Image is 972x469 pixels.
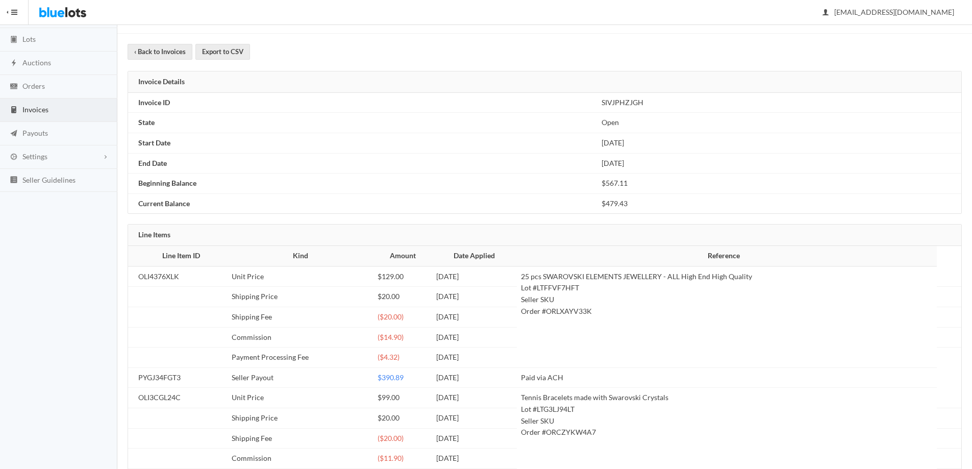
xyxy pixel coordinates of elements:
td: [DATE] [432,348,517,368]
td: Commission [228,327,373,348]
span: ($11.90) [378,454,404,462]
span: ($14.90) [378,333,404,341]
ion-icon: paper plane [9,129,19,139]
b: Beginning Balance [138,179,196,187]
ion-icon: cog [9,153,19,162]
td: $20.00 [373,287,432,307]
td: $129.00 [373,266,432,287]
ion-icon: list box [9,176,19,185]
th: Date Applied [432,246,517,266]
b: State [138,118,155,127]
td: [DATE] [432,307,517,327]
td: [DATE] [432,367,517,388]
td: $567.11 [597,174,961,194]
td: [DATE] [597,153,961,174]
b: Current Balance [138,199,190,208]
span: Auctions [22,58,51,67]
td: SIVJPHZJGH [597,93,961,113]
span: ($20.00) [378,434,404,442]
th: Amount [373,246,432,266]
span: Lots [22,35,36,43]
span: Invoices [22,105,48,114]
th: Line Item ID [128,246,228,266]
th: Kind [228,246,373,266]
span: Settings [22,152,47,161]
td: OLI4376XLK [128,266,228,287]
ion-icon: flash [9,59,19,68]
td: Unit Price [228,388,373,408]
th: Reference [517,246,937,266]
b: Invoice ID [138,98,170,107]
ion-icon: person [820,8,831,18]
td: [DATE] [597,133,961,154]
td: Payment Processing Fee [228,348,373,368]
span: ($4.32) [378,353,400,361]
td: Unit Price [228,266,373,287]
ion-icon: calculator [9,106,19,115]
td: Shipping Fee [228,307,373,327]
td: PYGJ34FGT3 [128,367,228,388]
span: ($20.00) [378,312,404,321]
td: Paid via ACH [517,367,937,388]
td: $479.43 [597,193,961,213]
td: Shipping Price [228,287,373,307]
span: Orders [22,82,45,90]
td: 25 pcs SWAROVSKI ELEMENTS JEWELLERY - ALL High End High Quality Lot #LTFFVF7HFT Seller SKU Order ... [517,266,937,368]
div: Line Items [128,225,961,246]
span: Seller Guidelines [22,176,76,184]
td: [DATE] [432,287,517,307]
td: [DATE] [432,428,517,449]
ion-icon: cash [9,82,19,92]
td: Commission [228,449,373,469]
td: [DATE] [432,266,517,287]
td: Shipping Price [228,408,373,428]
td: Seller Payout [228,367,373,388]
a: Export to CSV [195,44,250,60]
span: $390.89 [378,373,404,382]
td: [DATE] [432,327,517,348]
ion-icon: clipboard [9,35,19,45]
span: Payouts [22,129,48,137]
span: [EMAIL_ADDRESS][DOMAIN_NAME] [823,8,954,16]
td: $20.00 [373,408,432,428]
td: [DATE] [432,388,517,408]
b: End Date [138,159,167,167]
td: Open [597,113,961,133]
b: Start Date [138,138,170,147]
a: ‹ Back to Invoices [128,44,192,60]
td: [DATE] [432,408,517,428]
td: Shipping Fee [228,428,373,449]
div: Invoice Details [128,71,961,93]
td: OLI3CGL24C [128,388,228,408]
td: [DATE] [432,449,517,469]
td: $99.00 [373,388,432,408]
